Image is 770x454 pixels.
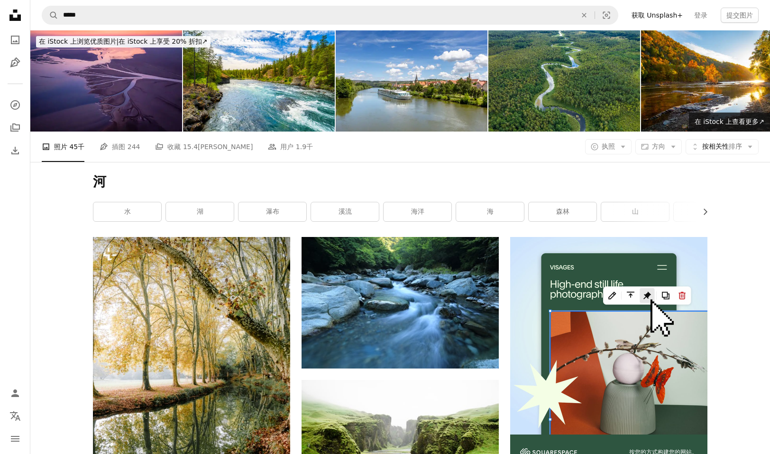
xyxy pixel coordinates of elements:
[674,202,742,221] a: 自然
[721,8,759,23] button: 提交图片
[39,38,117,45] font: 在 iStock 上浏览优质图片
[100,132,140,162] a: 插图 244
[626,8,688,23] a: 获取 Unsplash+
[42,6,618,25] form: 在全站范围内查找视觉效果
[6,118,25,137] a: 收藏
[336,30,487,132] img: 卡尔施塔特, 美因河, 德国
[529,202,596,221] a: 森林
[487,208,494,215] font: 海
[759,118,764,125] font: ↗
[42,6,58,24] button: 搜索 Unsplash
[202,38,208,45] font: ↗
[488,30,640,132] img: 美丽的风景，蜿蜒的小河（鸟瞰图）
[688,8,713,23] a: 登录
[197,208,203,215] font: 湖
[6,30,25,49] a: 照片
[238,202,306,221] a: 瀑布
[556,208,569,215] font: 森林
[6,429,25,448] button: 菜单
[601,202,669,221] a: 山
[726,11,753,19] font: 提交图片
[694,11,707,19] font: 登录
[585,139,632,154] button: 执照
[510,237,707,435] img: file-1723602894256-972c108553a7image
[155,132,253,162] a: 收藏 15.4[PERSON_NAME]
[339,208,352,215] font: 溪流
[574,6,595,24] button: 清除
[30,30,216,53] a: 在 iStock 上浏览优质图片|在 iStock 上享受 20% 折扣↗
[686,139,759,154] button: 按相关性排序
[456,202,524,221] a: 海
[702,142,729,150] font: 按相关性
[30,30,182,132] img: 自然色彩、几何形状、抽象形状（如天然湖泊干季的树木）、日落时间
[729,142,742,150] font: 排序
[632,208,639,215] font: 山
[280,143,293,151] font: 用户
[602,142,615,150] font: 执照
[695,118,759,125] font: 在 iStock 上查看更多
[302,237,499,369] img: 身河包围的礼服
[302,441,499,450] a: 绿山之间的河流风景摄影
[652,142,665,150] font: 方向
[6,384,25,403] a: 登录 / 注册
[119,38,202,45] font: 在 iStock 上享受 20% 折扣
[128,143,140,151] font: 244
[117,38,119,45] font: |
[93,202,161,221] a: 水
[296,143,313,151] font: 1.9千
[124,208,131,215] font: 水
[183,30,335,132] img: 斯波坎河流经美国华盛顿州斯波坎市中心附近的河滨州立公园。
[697,202,707,221] button: 向右滚动列表
[93,381,290,389] a: 一条河流流经一片树木繁茂的森林
[166,202,234,221] a: 湖
[689,113,770,132] a: 在 iStock 上查看更多↗
[411,208,424,215] font: 海洋
[6,407,25,426] button: 语言
[266,208,279,215] font: 瀑布
[302,298,499,307] a: 身河包围的礼服
[167,143,181,151] font: 收藏
[112,143,125,151] font: 插图
[632,11,683,19] font: 获取 Unsplash+
[183,143,253,151] font: 15.4[PERSON_NAME]
[635,139,682,154] button: 方向
[384,202,451,221] a: 海洋
[6,53,25,72] a: 插图
[6,141,25,160] a: 下载历史记录
[93,174,106,189] font: 河
[595,6,618,24] button: 视觉搜索
[268,132,313,162] a: 用户 1.9千
[311,202,379,221] a: 溪流
[6,95,25,114] a: 探索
